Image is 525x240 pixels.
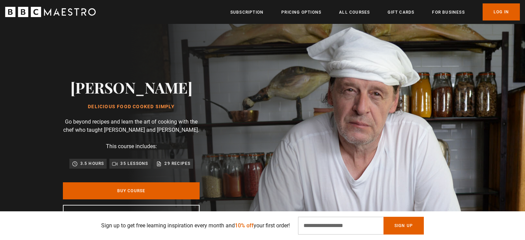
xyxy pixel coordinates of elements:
svg: BBC Maestro [5,7,96,17]
a: Gift Cards [388,9,414,16]
span: 10% off [235,222,254,229]
p: 3.5 hours [80,160,104,167]
a: Log In [483,3,520,20]
h2: [PERSON_NAME] [70,79,192,96]
a: Subscribe to BBC Maestro [63,205,200,223]
a: Pricing Options [281,9,321,16]
nav: Primary [230,3,520,20]
p: Go beyond recipes and learn the art of cooking with the chef who taught [PERSON_NAME] and [PERSON... [63,118,200,134]
a: All Courses [339,9,370,16]
a: Buy Course [63,182,200,199]
a: Subscription [230,9,264,16]
p: This course includes: [106,142,157,151]
a: For business [432,9,465,16]
p: Sign up to get free learning inspiration every month and your first order! [101,222,290,230]
p: 35 lessons [120,160,148,167]
h1: Delicious Food Cooked Simply [70,104,192,110]
p: 29 recipes [164,160,190,167]
button: Sign Up [383,217,424,235]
